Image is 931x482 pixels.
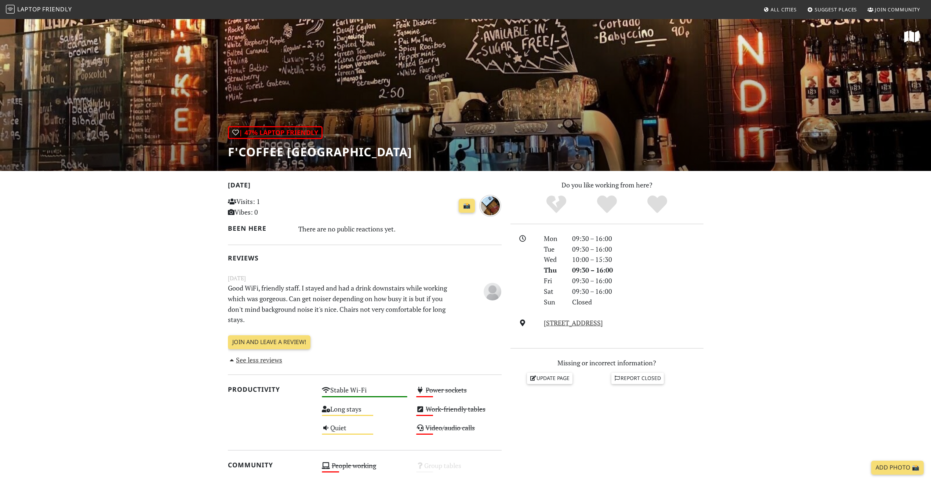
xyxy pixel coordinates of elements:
a: about 1 year ago [479,200,501,209]
h2: [DATE] [228,181,502,192]
a: 📸 [459,199,475,213]
div: Tue [539,244,567,255]
a: Join Community [865,3,923,16]
span: Friendly [42,5,72,13]
div: Sat [539,286,567,297]
p: Missing or incorrect information? [510,358,703,368]
div: Mon [539,233,567,244]
div: 09:30 – 16:00 [568,275,708,286]
s: Video/audio calls [425,423,475,432]
div: Long stays [317,403,412,422]
div: | 47% Laptop Friendly [228,126,323,139]
p: Good WiFi, friendly staff. I stayed and had a drink downstairs while working which was gorgeous. ... [223,283,459,325]
img: LaptopFriendly [6,5,15,14]
h2: Community [228,461,313,469]
div: Sun [539,297,567,307]
div: 09:30 – 16:00 [568,233,708,244]
div: Yes [582,194,632,215]
a: Add Photo 📸 [871,461,924,475]
s: People working [332,461,376,470]
div: Definitely! [632,194,683,215]
div: There are no public reactions yet. [298,223,502,235]
div: Group tables [412,460,506,478]
a: See less reviews [228,355,283,364]
a: Join and leave a review! [228,335,310,349]
a: Update page [527,373,572,384]
s: Work-friendly tables [426,405,485,413]
span: Join Community [875,6,920,13]
div: 09:30 – 16:00 [568,265,708,275]
p: Do you like working from here? [510,180,703,190]
a: All Cities [760,3,800,16]
img: blank-535327c66bd565773addf3077783bbfce4b00ec00e9fd257753287c682c7fa38.png [484,283,501,300]
a: LaptopFriendly LaptopFriendly [6,3,72,16]
div: No [531,194,582,215]
div: Closed [568,297,708,307]
div: 09:30 – 16:00 [568,244,708,255]
a: [STREET_ADDRESS] [544,318,603,327]
span: Suggest Places [815,6,857,13]
div: Fri [539,275,567,286]
div: Stable Wi-Fi [317,384,412,403]
div: 09:30 – 16:00 [568,286,708,297]
div: Thu [539,265,567,275]
a: Suggest Places [804,3,860,16]
h2: Productivity [228,386,313,393]
p: Visits: 1 Vibes: 0 [228,196,313,218]
div: Wed [539,254,567,265]
h2: Been here [228,224,290,232]
span: Laptop [17,5,41,13]
span: All Cities [771,6,797,13]
div: 10:00 – 15:30 [568,254,708,265]
s: Power sockets [426,386,467,394]
img: about 1 year ago [479,195,501,217]
a: Report closed [611,373,664,384]
h2: Reviews [228,254,502,262]
h1: f'coffee [GEOGRAPHIC_DATA] [228,145,412,159]
span: Anonymous [484,286,501,295]
div: Quiet [317,422,412,441]
small: [DATE] [223,274,506,283]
